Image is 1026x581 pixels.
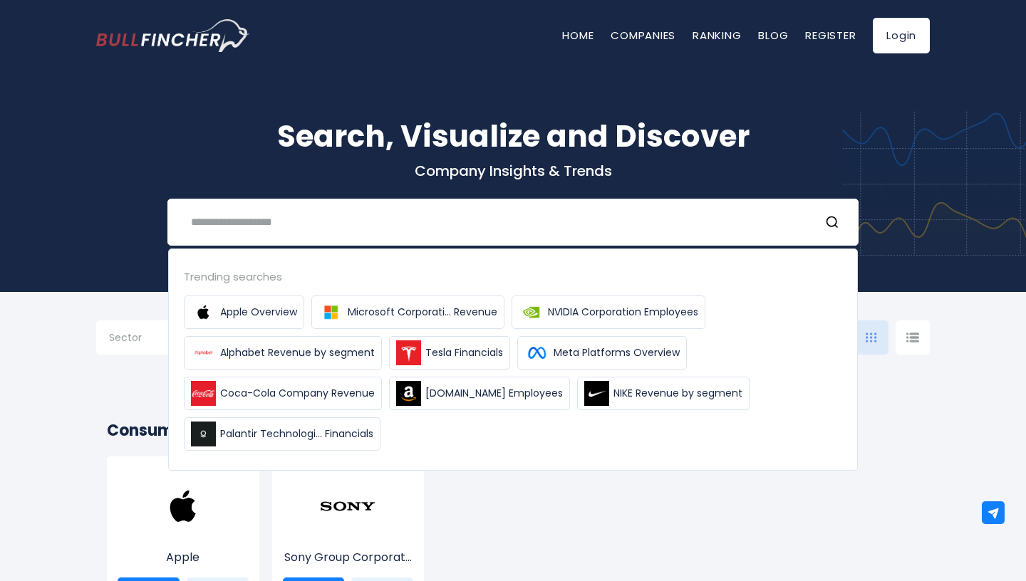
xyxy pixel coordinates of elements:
a: Tesla Financials [389,336,510,370]
a: Sony Group Corporat... [283,504,414,566]
a: Login [873,18,930,53]
a: [DOMAIN_NAME] Employees [389,377,570,410]
a: Home [562,28,594,43]
a: Go to homepage [96,19,249,52]
a: Apple [118,504,249,566]
img: SONY.png [319,478,376,535]
a: Microsoft Corporati... Revenue [311,295,504,329]
span: Apple Overview [220,305,297,320]
p: Company Insights & Trends [96,162,930,180]
h2: Consumer Electronics [107,419,919,442]
span: NIKE Revenue by segment [613,386,742,401]
a: Meta Platforms Overview [517,336,687,370]
img: icon-comp-list-view.svg [906,333,919,342]
a: NVIDIA Corporation Employees [512,295,705,329]
a: Register [805,28,856,43]
h1: Search, Visualize and Discover [96,114,930,159]
span: Meta Platforms Overview [554,345,680,360]
span: Alphabet Revenue by segment [220,345,375,360]
a: Coca-Cola Company Revenue [184,377,382,410]
a: Alphabet Revenue by segment [184,336,382,370]
img: AAPL.png [155,478,212,535]
img: icon-comp-grid.svg [866,333,877,342]
a: Apple Overview [184,295,304,329]
p: Apple [118,549,249,566]
span: [DOMAIN_NAME] Employees [425,386,563,401]
a: Companies [611,28,675,43]
span: Sector [109,331,142,344]
p: Sony Group Corporation [283,549,414,566]
span: Tesla Financials [425,345,503,360]
span: Palantir Technologi... Financials [220,426,373,441]
input: Selection [109,326,200,352]
button: Search [825,213,844,231]
a: NIKE Revenue by segment [577,377,750,410]
div: Trending searches [184,268,842,285]
a: Ranking [693,28,741,43]
span: Coca-Cola Company Revenue [220,386,375,401]
a: Palantir Technologi... Financials [184,417,380,451]
span: Microsoft Corporati... Revenue [348,305,497,320]
img: Bullfincher logo [96,19,250,52]
a: Blog [758,28,788,43]
span: NVIDIA Corporation Employees [548,305,698,320]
